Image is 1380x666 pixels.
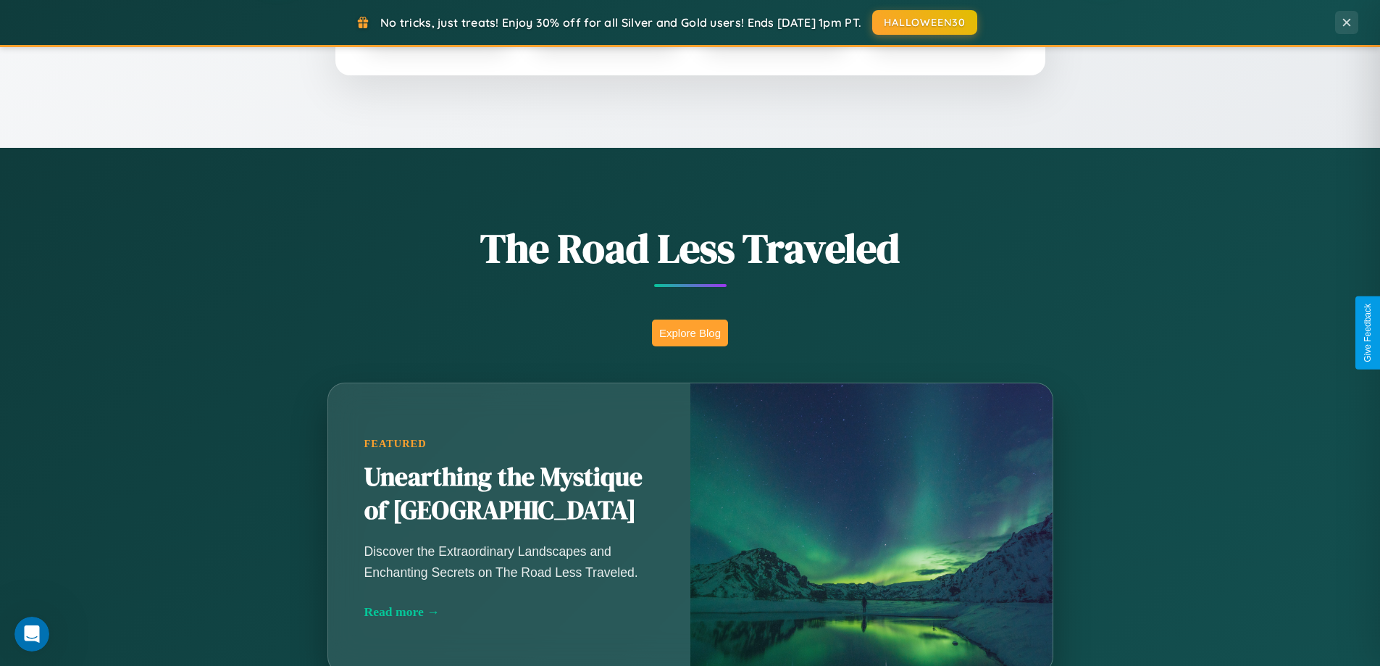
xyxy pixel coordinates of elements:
div: Read more → [364,604,654,620]
span: No tricks, just treats! Enjoy 30% off for all Silver and Gold users! Ends [DATE] 1pm PT. [380,15,861,30]
button: Explore Blog [652,320,728,346]
h1: The Road Less Traveled [256,220,1125,276]
h2: Unearthing the Mystique of [GEOGRAPHIC_DATA] [364,461,654,528]
button: HALLOWEEN30 [872,10,977,35]
p: Discover the Extraordinary Landscapes and Enchanting Secrets on The Road Less Traveled. [364,541,654,582]
iframe: Intercom live chat [14,617,49,652]
div: Give Feedback [1363,304,1373,362]
div: Featured [364,438,654,450]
